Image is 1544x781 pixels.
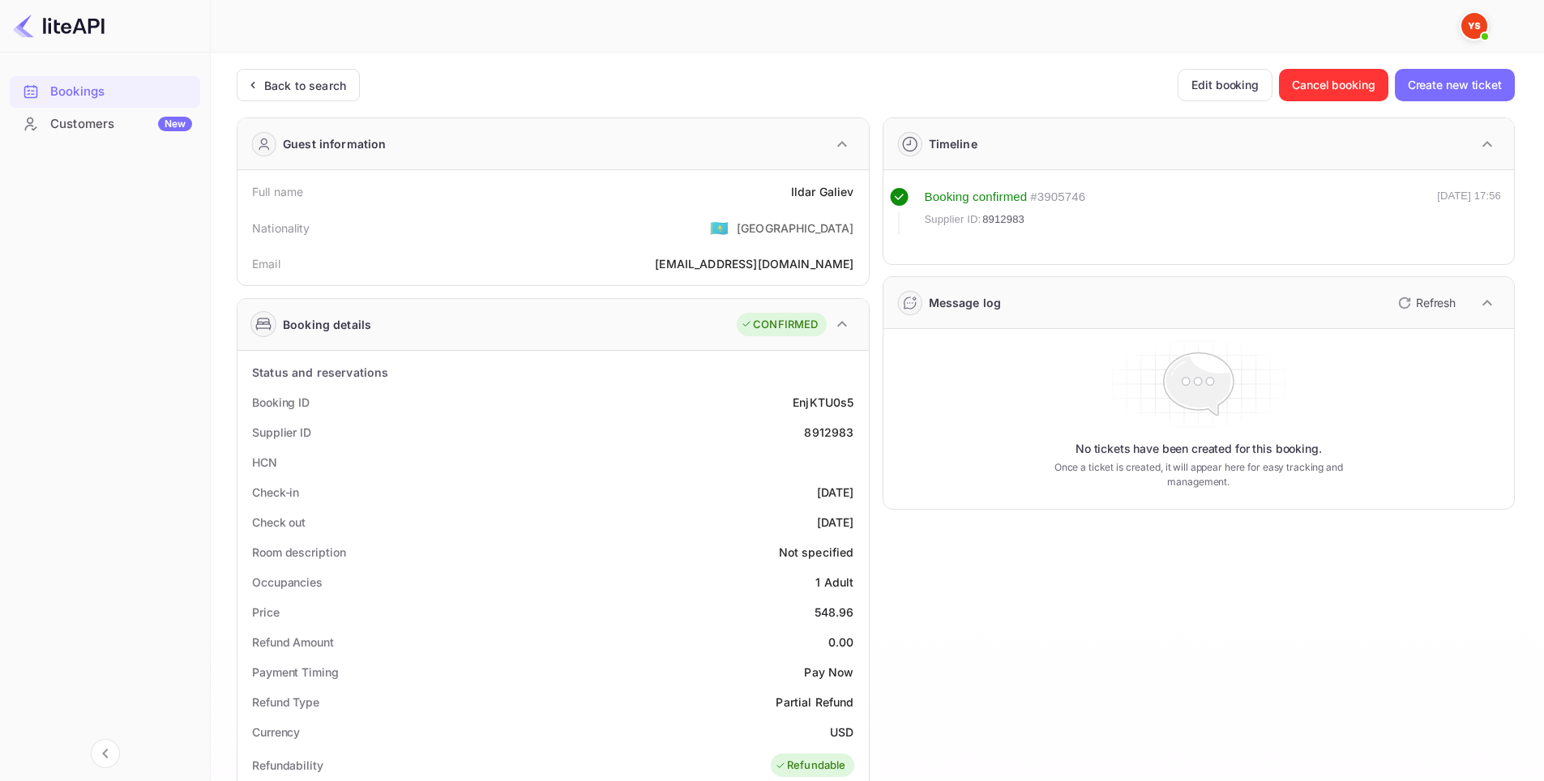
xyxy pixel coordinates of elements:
[252,183,303,200] div: Full name
[264,77,346,94] div: Back to search
[10,109,200,140] div: CustomersNew
[283,135,387,152] div: Guest information
[793,394,853,411] div: EnjKTU0s5
[252,424,311,441] div: Supplier ID
[252,723,300,740] div: Currency
[804,424,853,441] div: 8912983
[252,394,310,411] div: Booking ID
[929,294,1002,311] div: Message log
[252,634,334,651] div: Refund Amount
[815,604,854,621] div: 548.96
[1395,69,1515,101] button: Create new ticket
[1076,441,1322,457] p: No tickets have been created for this booking.
[817,484,854,501] div: [DATE]
[158,117,192,131] div: New
[815,574,853,591] div: 1 Adult
[252,757,323,774] div: Refundability
[925,188,1028,207] div: Booking confirmed
[779,544,854,561] div: Not specified
[982,211,1024,228] span: 8912983
[828,634,854,651] div: 0.00
[1029,460,1368,489] p: Once a ticket is created, it will appear here for easy tracking and management.
[252,454,277,471] div: HCN
[10,76,200,106] a: Bookings
[1388,290,1462,316] button: Refresh
[252,574,323,591] div: Occupancies
[710,213,729,242] span: United States
[50,83,192,101] div: Bookings
[252,364,388,381] div: Status and reservations
[925,211,982,228] span: Supplier ID:
[737,220,854,237] div: [GEOGRAPHIC_DATA]
[10,76,200,108] div: Bookings
[655,255,853,272] div: [EMAIL_ADDRESS][DOMAIN_NAME]
[252,484,299,501] div: Check-in
[252,544,345,561] div: Room description
[91,739,120,768] button: Collapse navigation
[741,317,818,333] div: CONFIRMED
[1030,188,1085,207] div: # 3905746
[804,664,853,681] div: Pay Now
[1461,13,1487,39] img: Yandex Support
[817,514,854,531] div: [DATE]
[252,514,306,531] div: Check out
[1279,69,1388,101] button: Cancel booking
[13,13,105,39] img: LiteAPI logo
[1178,69,1272,101] button: Edit booking
[283,316,371,333] div: Booking details
[50,115,192,134] div: Customers
[929,135,977,152] div: Timeline
[252,664,339,681] div: Payment Timing
[791,183,854,200] div: Ildar Galiev
[1416,294,1456,311] p: Refresh
[10,109,200,139] a: CustomersNew
[252,604,280,621] div: Price
[252,694,319,711] div: Refund Type
[775,758,846,774] div: Refundable
[830,723,853,740] div: USD
[252,220,310,237] div: Nationality
[776,694,853,711] div: Partial Refund
[252,255,280,272] div: Email
[1437,188,1501,235] div: [DATE] 17:56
